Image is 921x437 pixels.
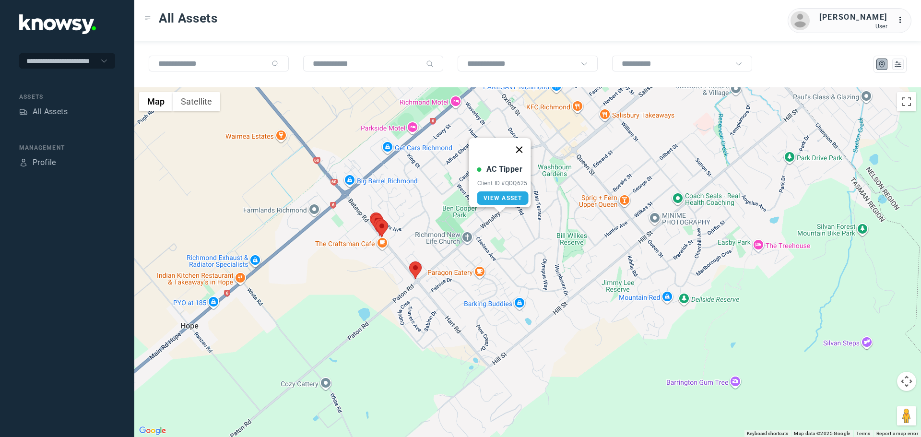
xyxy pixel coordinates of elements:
div: [PERSON_NAME] [819,12,887,23]
div: Assets [19,107,28,116]
a: View Asset [477,191,529,205]
div: Search [272,60,279,68]
div: Profile [33,157,56,168]
div: User [819,23,887,30]
a: Report a map error [876,431,918,436]
span: All Assets [159,10,218,27]
div: AC Tipper [486,164,523,175]
div: Toggle Menu [144,15,151,22]
img: Google [137,425,168,437]
div: Search [426,60,434,68]
div: Map [878,60,886,69]
button: Keyboard shortcuts [747,430,788,437]
div: Profile [19,158,28,167]
div: Assets [19,93,115,101]
button: Show satellite imagery [173,92,220,111]
a: Open this area in Google Maps (opens a new window) [137,425,168,437]
a: AssetsAll Assets [19,106,68,118]
div: Client ID #QDQ625 [477,180,529,187]
div: : [897,14,909,27]
button: Close [508,138,531,161]
button: Map camera controls [897,372,916,391]
img: avatar.png [791,11,810,30]
button: Toggle fullscreen view [897,92,916,111]
a: Terms [856,431,871,436]
img: Application Logo [19,14,96,34]
button: Drag Pegman onto the map to open Street View [897,406,916,425]
span: Map data ©2025 Google [794,431,850,436]
tspan: ... [897,16,907,24]
div: : [897,14,909,26]
div: All Assets [33,106,68,118]
div: List [894,60,902,69]
button: Show street map [139,92,173,111]
span: View Asset [484,195,522,201]
div: Management [19,143,115,152]
a: ProfileProfile [19,157,56,168]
